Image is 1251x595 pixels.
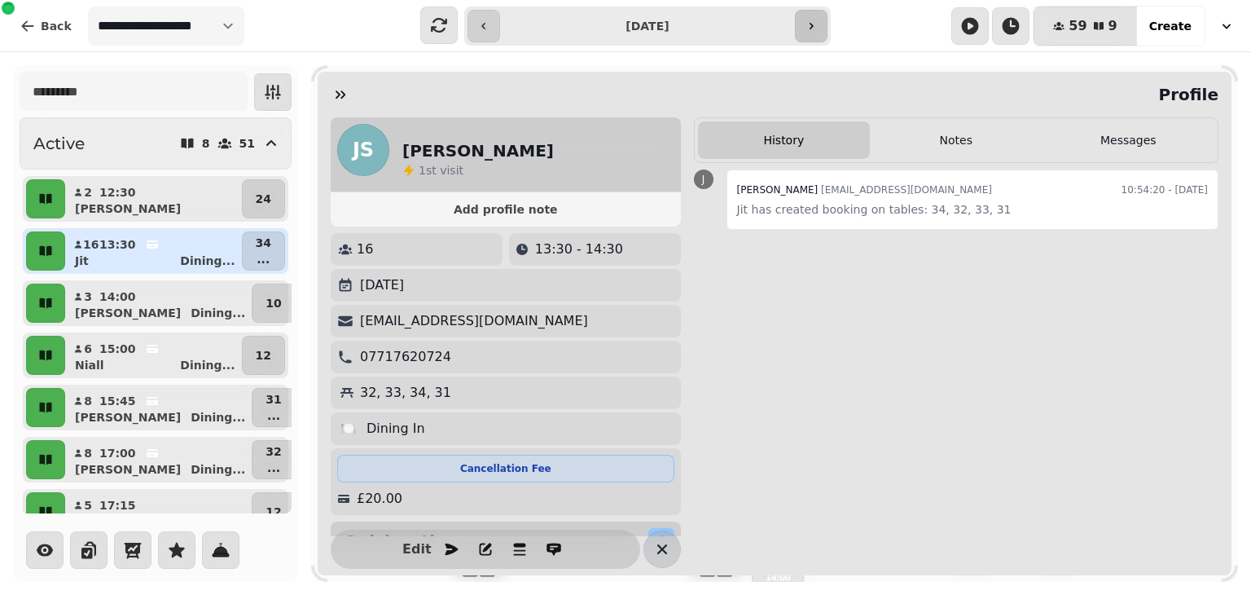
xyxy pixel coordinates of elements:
span: 59 [1069,20,1086,33]
span: Edit [407,543,427,556]
p: 31 [266,391,281,408]
p: 07717620724 [360,347,451,367]
p: ... [266,408,281,424]
span: 9 [1108,20,1117,33]
p: [PERSON_NAME] [75,305,181,321]
p: 8 [202,138,210,149]
button: 817:00[PERSON_NAME]Dining... [68,440,248,479]
h2: [PERSON_NAME] [402,139,554,162]
p: Dining ... [191,409,245,425]
p: 12 [266,504,281,520]
p: 51 [239,138,255,149]
p: Jit has created booking on tables: 34, 32, 33, 31 [737,200,1208,219]
button: Messages [1042,121,1214,159]
button: Back [7,7,85,46]
button: 24 [242,179,285,218]
p: 13:30 - 14:30 [535,240,623,259]
button: Active851 [20,117,292,170]
button: History [698,121,870,159]
p: [DATE] [360,275,404,295]
p: Dining ... [191,461,245,478]
button: 12 [242,336,285,375]
button: 615:00NiallDining... [68,336,239,375]
p: 12 [256,347,271,364]
p: 14:00 [99,289,136,305]
p: [PERSON_NAME] [75,409,181,425]
button: 815:45[PERSON_NAME]Dining... [68,388,248,427]
p: [EMAIL_ADDRESS][DOMAIN_NAME] [360,311,588,331]
span: [PERSON_NAME] [737,184,819,196]
p: 34 [256,235,271,251]
p: 15:45 [99,393,136,409]
h2: Active [33,132,85,155]
p: Jit [75,253,89,269]
p: 🍽️ [340,419,357,439]
span: JS [353,140,374,160]
span: 1 [419,164,426,177]
button: 599 [1034,7,1136,46]
p: 32 [266,443,281,460]
p: 16 [83,236,93,253]
button: 314:00[PERSON_NAME]Dining... [68,284,248,323]
button: 1613:30JitDining... [68,231,239,271]
time: 10:54:20 - [DATE] [1122,180,1208,200]
span: st [426,164,440,177]
span: Add profile note [350,204,661,215]
button: 31... [252,388,295,427]
p: 17:15 [99,497,136,513]
p: 32, 33, 34, 31 [360,383,451,403]
span: Create [1149,20,1192,32]
h2: Profile [1152,83,1218,106]
p: 5 [83,497,93,513]
p: Niall [75,357,104,373]
p: Dining ... [180,357,235,373]
div: [EMAIL_ADDRESS][DOMAIN_NAME] [737,180,992,200]
button: 212:30[PERSON_NAME] [68,179,239,218]
p: 15:00 [99,341,136,357]
p: £20.00 [357,489,402,509]
button: 34... [242,231,285,271]
span: J [702,174,705,184]
p: [PERSON_NAME] [75,461,181,478]
p: 8 [83,393,93,409]
button: Edit [401,533,433,566]
p: 8 [83,445,93,461]
p: [PERSON_NAME] [75,201,181,217]
button: 10 [252,284,295,323]
p: 24 [256,191,271,207]
p: Dining ... [191,305,245,321]
span: Back [41,20,72,32]
p: ... [266,460,281,476]
p: Dining ... [180,253,235,269]
p: 3 [83,289,93,305]
button: 12 [252,492,295,531]
p: 17:00 [99,445,136,461]
p: 6 [83,341,93,357]
button: 517:15[PERSON_NAME]Dining... [68,492,248,531]
p: 10 [266,295,281,311]
p: 16 [357,240,373,259]
p: visit [419,162,463,178]
p: ... [256,251,271,267]
p: 2 [83,184,93,201]
button: Create [1136,7,1205,46]
div: Cancellation Fee [337,455,674,483]
button: Add profile note [337,199,674,220]
p: 13:30 [99,236,136,253]
p: 12:30 [99,184,136,201]
button: Notes [870,121,1042,159]
button: 32... [252,440,295,479]
p: Dining In [367,419,425,439]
